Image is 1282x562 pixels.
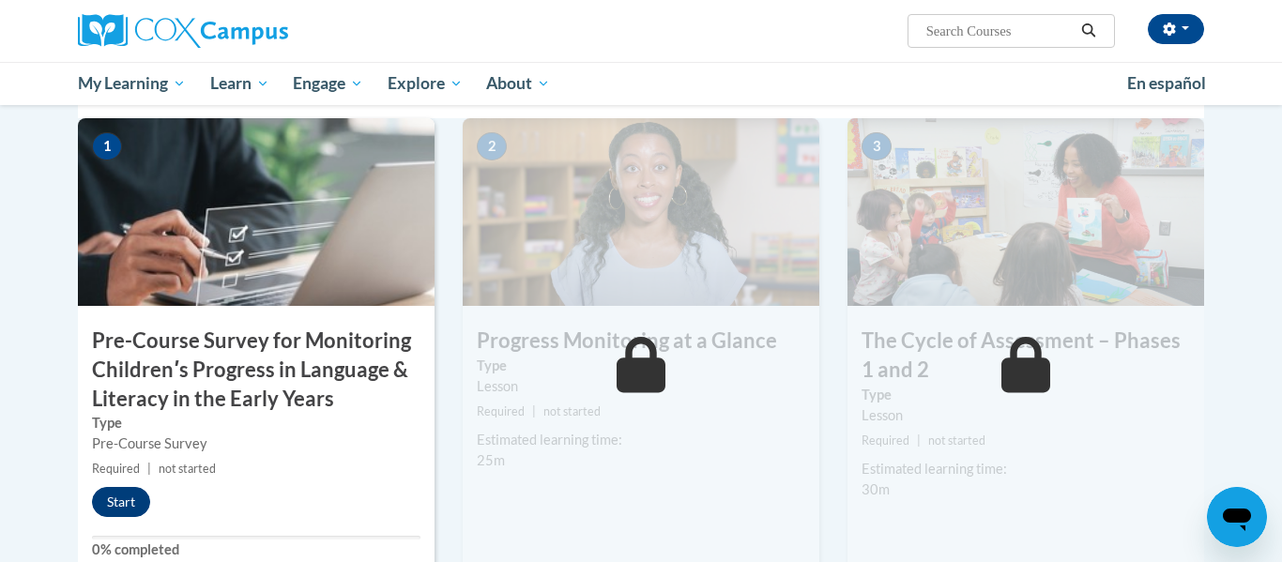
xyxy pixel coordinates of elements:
span: | [917,433,921,448]
span: About [486,72,550,95]
iframe: Button to launch messaging window [1207,487,1267,547]
img: Course Image [847,118,1204,306]
input: Search Courses [924,20,1075,42]
span: 25m [477,452,505,468]
h3: Pre-Course Survey for Monitoring Childrenʹs Progress in Language & Literacy in the Early Years [78,327,435,413]
a: My Learning [66,62,198,105]
span: Required [862,433,909,448]
a: Learn [198,62,282,105]
span: | [532,404,536,418]
span: Required [477,404,525,418]
span: Engage [293,72,363,95]
label: Type [862,385,1190,405]
a: En español [1115,64,1218,103]
span: Explore [388,72,463,95]
a: About [475,62,563,105]
h3: The Cycle of Assessment – Phases 1 and 2 [847,327,1204,385]
label: 0% completed [92,539,420,560]
a: Engage [281,62,375,105]
div: Main menu [50,62,1232,105]
span: not started [543,404,601,418]
button: Start [92,487,150,517]
span: Required [92,462,140,476]
span: 30m [862,481,890,497]
label: Type [477,356,805,376]
span: En español [1127,73,1206,93]
span: My Learning [78,72,186,95]
button: Account Settings [1148,14,1204,44]
div: Pre-Course Survey [92,433,420,454]
a: Cox Campus [78,14,435,48]
a: Explore [375,62,475,105]
span: | [147,462,151,476]
div: Estimated learning time: [862,459,1190,479]
h3: Progress Monitoring at a Glance [463,327,819,356]
span: 3 [862,132,892,160]
button: Search [1075,20,1103,42]
div: Lesson [477,376,805,397]
span: not started [928,433,985,448]
img: Course Image [78,118,435,306]
div: Lesson [862,405,1190,426]
span: not started [159,462,216,476]
img: Cox Campus [78,14,288,48]
span: 1 [92,132,122,160]
span: 2 [477,132,507,160]
span: Learn [210,72,269,95]
div: Estimated learning time: [477,430,805,450]
label: Type [92,413,420,433]
img: Course Image [463,118,819,306]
